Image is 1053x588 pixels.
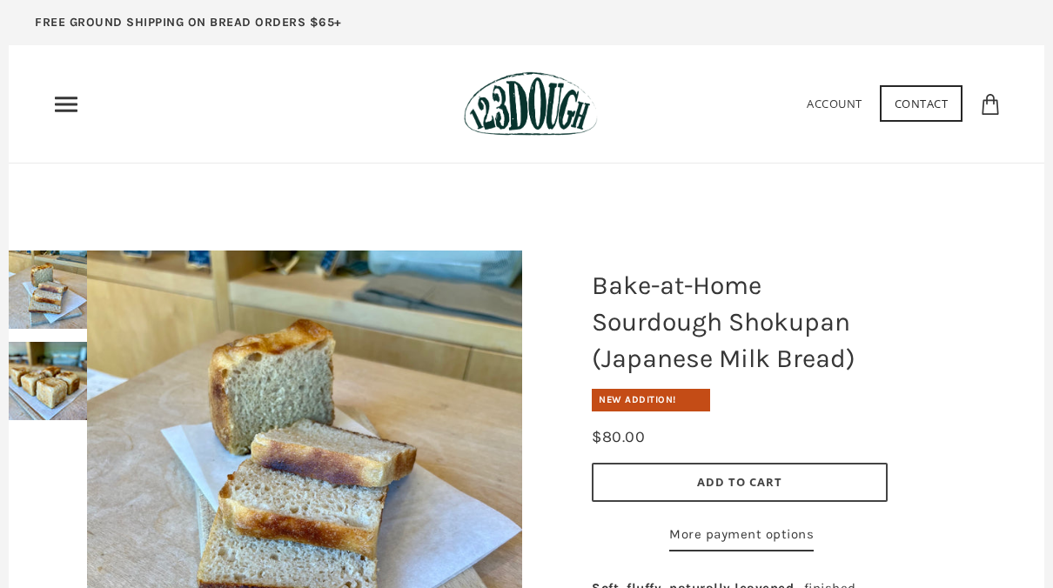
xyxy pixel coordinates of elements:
div: New Addition! [592,389,710,411]
h1: Bake-at-Home Sourdough Shokupan (Japanese Milk Bread) [579,258,901,385]
span: Add to Cart [697,474,782,490]
a: FREE GROUND SHIPPING ON BREAD ORDERS $65+ [9,9,368,45]
div: $80.00 [592,424,645,450]
button: Add to Cart [592,463,888,502]
a: Contact [880,85,963,122]
p: FREE GROUND SHIPPING ON BREAD ORDERS $65+ [35,13,342,32]
nav: Primary [52,90,80,118]
a: More payment options [669,524,814,551]
img: Bake-at-Home Sourdough Shokupan (Japanese Milk Bread) [9,342,87,420]
a: Account [807,96,862,111]
img: Bake-at-Home Sourdough Shokupan (Japanese Milk Bread) [9,251,87,329]
img: 123Dough Bakery [464,71,597,137]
